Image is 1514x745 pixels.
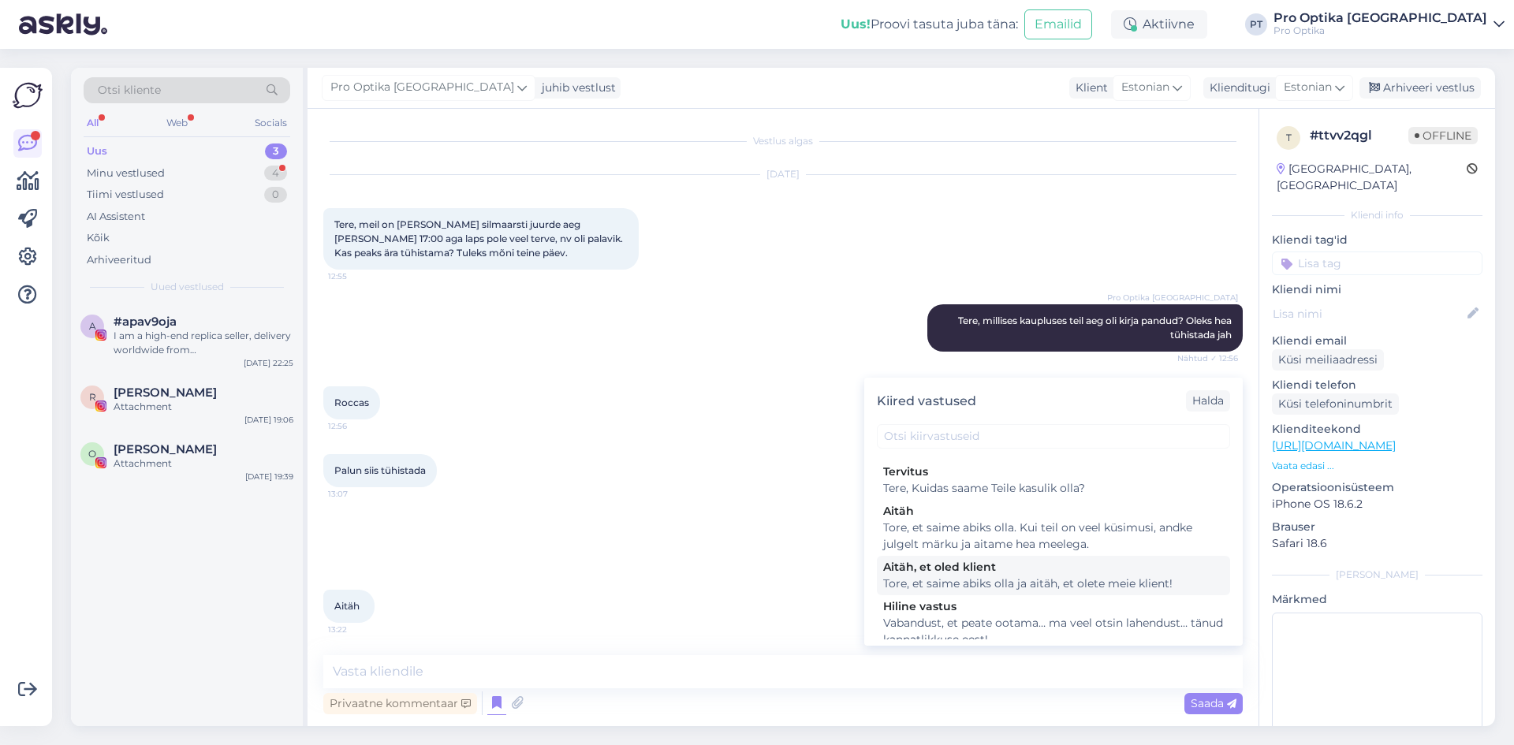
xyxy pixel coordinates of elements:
div: Arhiveeri vestlus [1359,77,1481,99]
p: Brauser [1272,519,1482,535]
div: Tere, Kuidas saame Teile kasulik olla? [883,480,1224,497]
div: All [84,113,102,133]
div: Klienditugi [1203,80,1270,96]
div: PT [1245,13,1267,35]
p: Märkmed [1272,591,1482,608]
span: a [89,320,96,332]
span: R [89,391,96,403]
div: Kiired vastused [877,392,976,411]
div: Halda [1186,390,1230,412]
span: O [88,448,96,460]
div: Pro Optika [GEOGRAPHIC_DATA] [1273,12,1487,24]
span: Palun siis tühistada [334,464,426,476]
p: Kliendi email [1272,333,1482,349]
p: Kliendi nimi [1272,281,1482,298]
div: 0 [264,187,287,203]
span: Offline [1408,127,1478,144]
span: Pro Optika [GEOGRAPHIC_DATA] [330,79,514,96]
span: 13:22 [328,624,387,635]
div: Küsi telefoninumbrit [1272,393,1399,415]
div: I am a high-end replica seller, delivery worldwide from [GEOGRAPHIC_DATA]. We offer Swiss watches... [114,329,293,357]
div: Tervitus [883,464,1224,480]
input: Otsi kiirvastuseid [877,424,1230,449]
span: Estonian [1121,79,1169,96]
div: Attachment [114,456,293,471]
p: Kliendi tag'id [1272,232,1482,248]
div: Tiimi vestlused [87,187,164,203]
p: Vaata edasi ... [1272,459,1482,473]
div: Socials [252,113,290,133]
p: Kliendi telefon [1272,377,1482,393]
div: Attachment [114,400,293,414]
span: t [1286,132,1292,143]
span: Uued vestlused [151,280,224,294]
div: juhib vestlust [535,80,616,96]
div: Aitäh [883,503,1224,520]
span: Saada [1191,696,1236,710]
div: [DATE] 19:06 [244,414,293,426]
div: 3 [265,143,287,159]
span: Tere, millises kaupluses teil aeg oli kirja pandud? Oleks hea tühistada jah [958,315,1234,341]
input: Lisa nimi [1273,305,1464,322]
div: Privaatne kommentaar [323,693,477,714]
span: Tere, meil on [PERSON_NAME] silmaarsti juurde aeg [PERSON_NAME] 17:00 aga laps pole veel terve, n... [334,218,625,259]
div: Proovi tasuta juba täna: [841,15,1018,34]
button: Emailid [1024,9,1092,39]
span: 12:56 [328,420,387,432]
div: 4 [264,166,287,181]
div: # ttvv2qgl [1310,126,1408,145]
div: Klient [1069,80,1108,96]
div: Vabandust, et peate ootama… ma veel otsin lahendust… tänud kannatlikkuse eest! [883,615,1224,648]
div: Aktiivne [1111,10,1207,39]
img: Askly Logo [13,80,43,110]
p: Klienditeekond [1272,421,1482,438]
div: [DATE] 19:39 [245,471,293,482]
div: Tore, et saime abiks olla. Kui teil on veel küsimusi, andke julgelt märku ja aitame hea meelega. [883,520,1224,553]
span: Aitäh [334,600,360,612]
div: [GEOGRAPHIC_DATA], [GEOGRAPHIC_DATA] [1277,161,1467,194]
p: Operatsioonisüsteem [1272,479,1482,496]
div: Hiline vastus [883,598,1224,615]
div: Aitäh, et oled klient [883,559,1224,576]
a: [URL][DOMAIN_NAME] [1272,438,1396,453]
span: 12:55 [328,270,387,282]
div: Kliendi info [1272,208,1482,222]
div: Web [163,113,191,133]
div: Kõik [87,230,110,246]
div: Arhiveeritud [87,252,151,268]
span: Otsi kliente [98,82,161,99]
span: Pro Optika [GEOGRAPHIC_DATA] [1107,292,1238,304]
div: AI Assistent [87,209,145,225]
span: Estonian [1284,79,1332,96]
div: Vestlus algas [323,134,1243,148]
div: Minu vestlused [87,166,165,181]
span: 13:07 [328,488,387,500]
span: Otto Karl Klampe [114,442,217,456]
div: [PERSON_NAME] [1272,568,1482,582]
span: Roccas [334,397,369,408]
div: Tore, et saime abiks olla ja aitäh, et olete meie klient! [883,576,1224,592]
div: Pro Optika [1273,24,1487,37]
div: [DATE] [323,167,1243,181]
div: Küsi meiliaadressi [1272,349,1384,371]
span: #apav9oja [114,315,177,329]
span: Raido Ränkel [114,386,217,400]
div: Uus [87,143,107,159]
span: Nähtud ✓ 12:56 [1177,352,1238,364]
div: [DATE] 22:25 [244,357,293,369]
p: iPhone OS 18.6.2 [1272,496,1482,512]
input: Lisa tag [1272,251,1482,275]
a: Pro Optika [GEOGRAPHIC_DATA]Pro Optika [1273,12,1505,37]
p: Safari 18.6 [1272,535,1482,552]
b: Uus! [841,17,871,32]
